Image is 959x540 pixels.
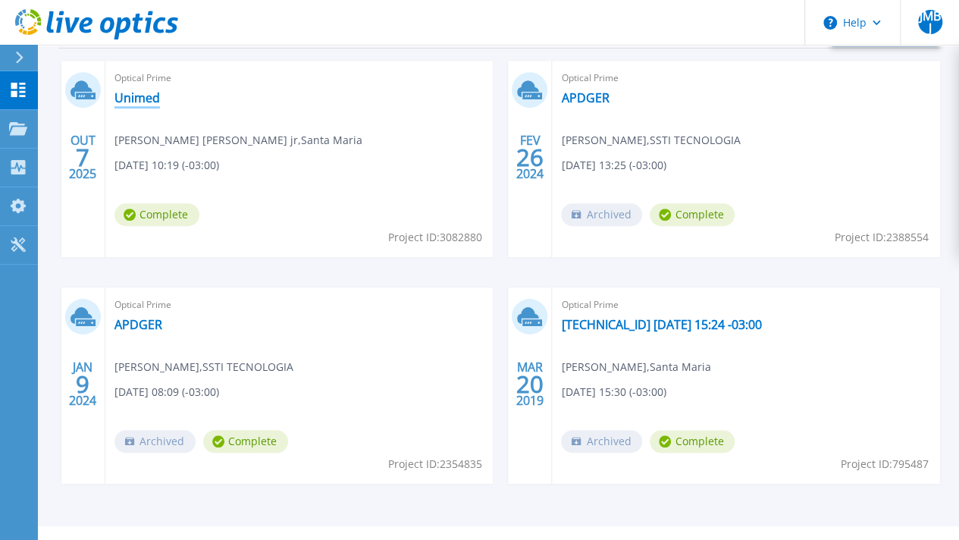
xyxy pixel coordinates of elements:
[650,203,735,226] span: Complete
[561,359,710,375] span: [PERSON_NAME] , Santa Maria
[516,378,544,391] span: 20
[561,132,740,149] span: [PERSON_NAME] , SSTI TECNOLOGIA
[561,70,931,86] span: Optical Prime
[203,430,288,453] span: Complete
[561,157,666,174] span: [DATE] 13:25 (-03:00)
[76,378,89,391] span: 9
[114,70,484,86] span: Optical Prime
[650,430,735,453] span: Complete
[114,430,196,453] span: Archived
[561,90,609,105] a: APDGER
[561,384,666,400] span: [DATE] 15:30 (-03:00)
[114,90,160,105] a: Unimed
[516,151,544,164] span: 26
[114,203,199,226] span: Complete
[918,10,942,34] span: JMBJ
[114,384,219,400] span: [DATE] 08:09 (-03:00)
[114,359,293,375] span: [PERSON_NAME] , SSTI TECNOLOGIA
[841,456,929,472] span: Project ID: 795487
[114,297,484,313] span: Optical Prime
[387,456,481,472] span: Project ID: 2354835
[561,317,761,332] a: [TECHNICAL_ID] [DATE] 15:24 -03:00
[561,297,931,313] span: Optical Prime
[516,130,544,185] div: FEV 2024
[835,229,929,246] span: Project ID: 2388554
[561,430,642,453] span: Archived
[114,132,362,149] span: [PERSON_NAME] [PERSON_NAME] jr , Santa Maria
[76,151,89,164] span: 7
[114,157,219,174] span: [DATE] 10:19 (-03:00)
[68,356,97,412] div: JAN 2024
[516,356,544,412] div: MAR 2019
[114,317,162,332] a: APDGER
[387,229,481,246] span: Project ID: 3082880
[68,130,97,185] div: OUT 2025
[561,203,642,226] span: Archived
